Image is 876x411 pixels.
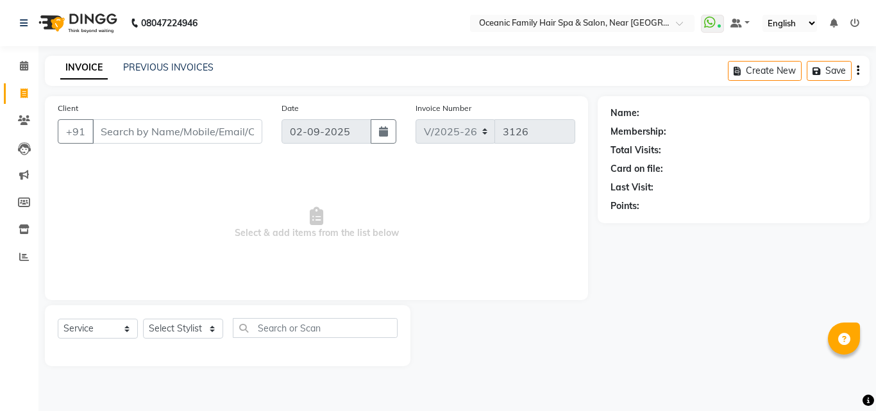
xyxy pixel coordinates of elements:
label: Client [58,103,78,114]
input: Search or Scan [233,318,398,338]
div: Card on file: [611,162,663,176]
button: Create New [728,61,802,81]
label: Invoice Number [416,103,471,114]
button: Save [807,61,852,81]
a: INVOICE [60,56,108,80]
div: Total Visits: [611,144,661,157]
label: Date [282,103,299,114]
span: Select & add items from the list below [58,159,575,287]
button: +91 [58,119,94,144]
img: logo [33,5,121,41]
a: PREVIOUS INVOICES [123,62,214,73]
b: 08047224946 [141,5,198,41]
div: Last Visit: [611,181,653,194]
input: Search by Name/Mobile/Email/Code [92,119,262,144]
div: Points: [611,199,639,213]
div: Membership: [611,125,666,138]
div: Name: [611,106,639,120]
